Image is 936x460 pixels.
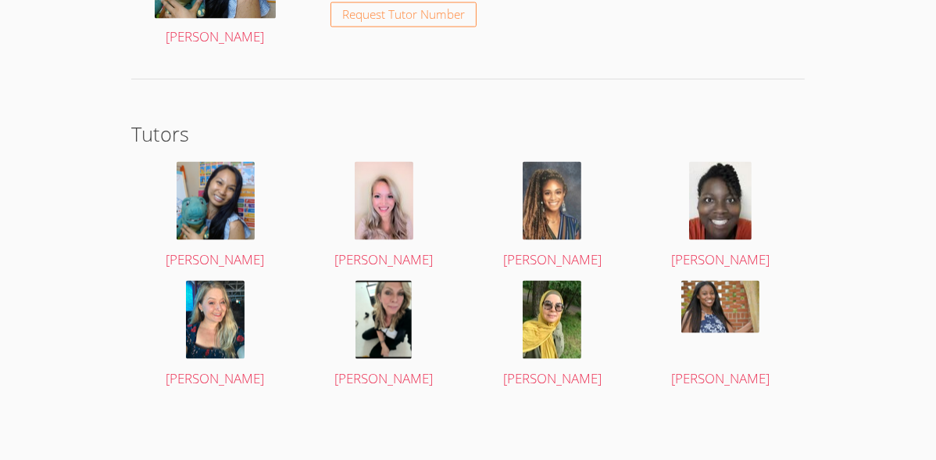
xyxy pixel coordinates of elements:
img: Untitled%20design%20(19).png [177,162,255,240]
button: Request Tutor Number [330,2,477,28]
span: [PERSON_NAME] [503,370,602,388]
a: [PERSON_NAME] [313,162,455,272]
span: [PERSON_NAME] [334,370,433,388]
img: avatar.png [355,281,412,359]
img: avatar.png [523,281,581,359]
span: [PERSON_NAME] [671,251,770,269]
h2: Tutors [131,119,806,149]
span: Request Tutor Number [342,9,465,20]
span: [PERSON_NAME] [671,370,770,388]
span: [PERSON_NAME] [503,251,602,269]
a: [PERSON_NAME] [650,281,791,391]
a: [PERSON_NAME] [481,281,623,391]
img: IMG_1222.jpeg [681,281,759,333]
a: [PERSON_NAME] [650,162,791,272]
img: avatar.png [186,281,245,359]
a: [PERSON_NAME] [313,281,455,391]
span: [PERSON_NAME] [166,251,265,269]
a: [PERSON_NAME] [145,162,286,272]
img: avatar.png [689,162,752,240]
span: [PERSON_NAME] [166,370,265,388]
img: avatar.png [355,162,413,240]
img: avatar.png [523,162,581,240]
span: [PERSON_NAME] [334,251,433,269]
a: [PERSON_NAME] [145,281,286,391]
a: [PERSON_NAME] [481,162,623,272]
